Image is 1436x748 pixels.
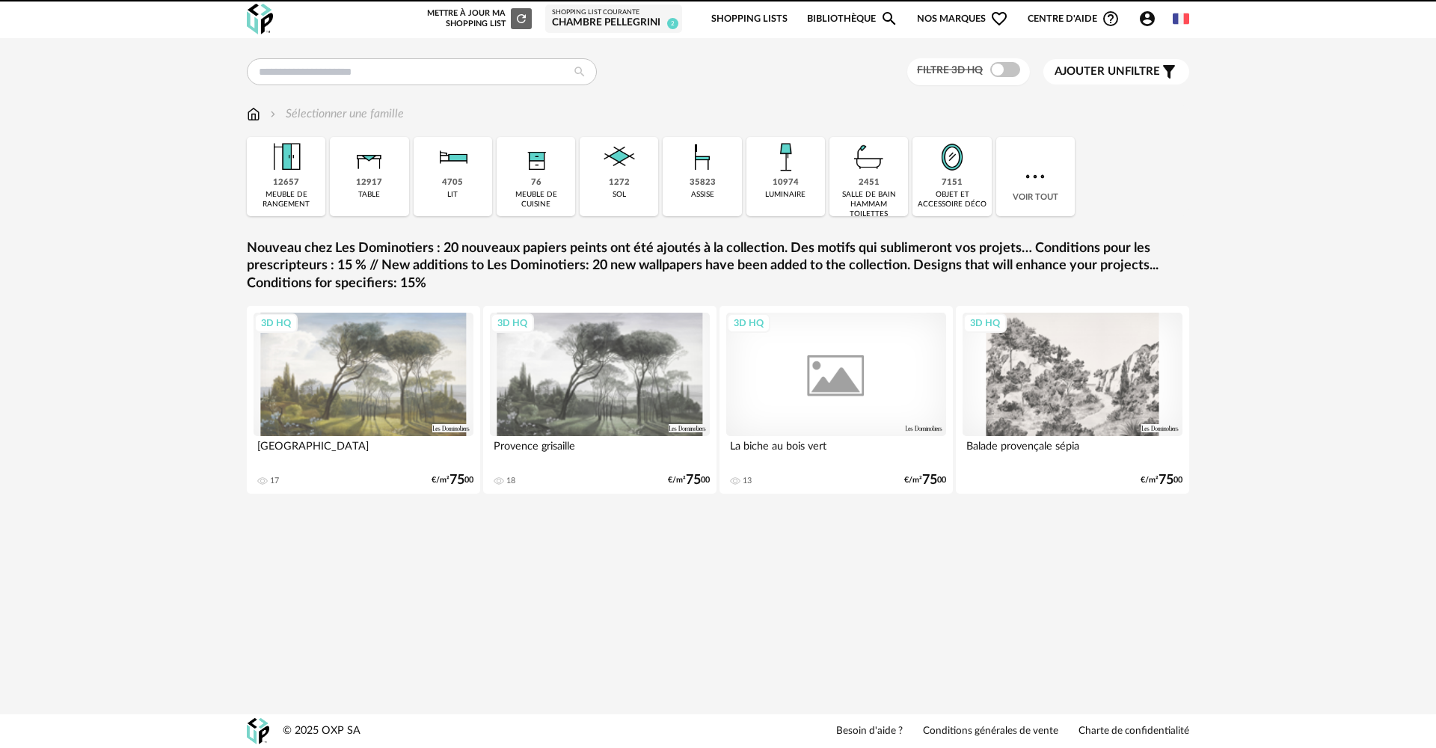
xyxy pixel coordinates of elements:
[691,190,714,200] div: assise
[247,718,269,744] img: OXP
[880,10,898,28] span: Magnify icon
[432,137,473,177] img: Literie.png
[765,137,806,177] img: Luminaire.png
[516,137,556,177] img: Rangement.png
[283,724,360,738] div: © 2025 OXP SA
[599,137,639,177] img: Sol.png
[765,190,806,200] div: luminaire
[432,475,473,485] div: €/m² 00
[515,14,528,22] span: Refresh icon
[956,306,1189,494] a: 3D HQ Balade provençale sépia €/m²7500
[483,306,717,494] a: 3D HQ Provence grisaille 18 €/m²7500
[449,475,464,485] span: 75
[254,436,473,466] div: [GEOGRAPHIC_DATA]
[711,1,788,37] a: Shopping Lists
[1055,66,1125,77] span: Ajouter un
[552,16,675,30] div: Chambre PELLEGRINI
[667,18,678,29] span: 2
[531,177,541,188] div: 76
[836,725,903,738] a: Besoin d'aide ?
[266,137,307,177] img: Meuble%20de%20rangement.png
[917,1,1008,37] span: Nos marques
[552,8,675,30] a: Shopping List courante Chambre PELLEGRINI 2
[424,8,532,29] div: Mettre à jour ma Shopping List
[1173,10,1189,27] img: fr
[251,190,321,209] div: meuble de rangement
[442,177,463,188] div: 4705
[247,105,260,123] img: svg+xml;base64,PHN2ZyB3aWR0aD0iMTYiIGhlaWdodD0iMTciIHZpZXdCb3g9IjAgMCAxNiAxNyIgZmlsbD0ibm9uZSIgeG...
[690,177,716,188] div: 35823
[247,306,480,494] a: 3D HQ [GEOGRAPHIC_DATA] 17 €/m²7500
[552,8,675,17] div: Shopping List courante
[358,190,380,200] div: table
[807,1,898,37] a: BibliothèqueMagnify icon
[609,177,630,188] div: 1272
[917,65,983,76] span: Filtre 3D HQ
[1102,10,1120,28] span: Help Circle Outline icon
[743,476,752,486] div: 13
[1043,59,1189,85] button: Ajouter unfiltre Filter icon
[267,105,279,123] img: svg+xml;base64,PHN2ZyB3aWR0aD0iMTYiIGhlaWdodD0iMTYiIHZpZXdCb3g9IjAgMCAxNiAxNiIgZmlsbD0ibm9uZSIgeG...
[447,190,458,200] div: lit
[506,476,515,486] div: 18
[917,190,987,209] div: objet et accessoire déco
[501,190,571,209] div: meuble de cuisine
[254,313,298,333] div: 3D HQ
[719,306,953,494] a: 3D HQ La biche au bois vert 13 €/m²7500
[727,313,770,333] div: 3D HQ
[1141,475,1182,485] div: €/m² 00
[1078,725,1189,738] a: Charte de confidentialité
[834,190,903,219] div: salle de bain hammam toilettes
[1138,10,1163,28] span: Account Circle icon
[1159,475,1173,485] span: 75
[932,137,972,177] img: Miroir.png
[1138,10,1156,28] span: Account Circle icon
[942,177,963,188] div: 7151
[247,4,273,34] img: OXP
[773,177,799,188] div: 10974
[682,137,722,177] img: Assise.png
[963,436,1182,466] div: Balade provençale sépia
[1160,63,1178,81] span: Filter icon
[247,240,1189,292] a: Nouveau chez Les Dominotiers : 20 nouveaux papiers peints ont été ajoutés à la collection. Des mo...
[726,436,946,466] div: La biche au bois vert
[273,177,299,188] div: 12657
[490,436,710,466] div: Provence grisaille
[356,177,382,188] div: 12917
[963,313,1007,333] div: 3D HQ
[922,475,937,485] span: 75
[491,313,534,333] div: 3D HQ
[349,137,390,177] img: Table.png
[668,475,710,485] div: €/m² 00
[1022,163,1049,190] img: more.7b13dc1.svg
[923,725,1058,738] a: Conditions générales de vente
[996,137,1075,216] div: Voir tout
[1028,10,1120,28] span: Centre d'aideHelp Circle Outline icon
[849,137,889,177] img: Salle%20de%20bain.png
[1055,64,1160,79] span: filtre
[904,475,946,485] div: €/m² 00
[270,476,279,486] div: 17
[686,475,701,485] span: 75
[990,10,1008,28] span: Heart Outline icon
[859,177,880,188] div: 2451
[613,190,626,200] div: sol
[267,105,404,123] div: Sélectionner une famille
